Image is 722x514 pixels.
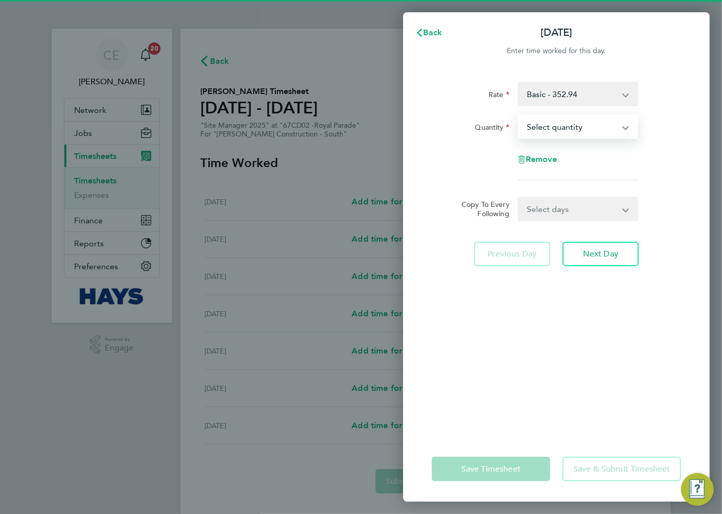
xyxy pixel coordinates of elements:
[583,249,618,259] span: Next Day
[403,45,710,57] div: Enter time worked for this day.
[453,200,509,218] label: Copy To Every Following
[488,90,509,102] label: Rate
[563,242,639,266] button: Next Day
[681,473,714,506] button: Engage Resource Center
[405,22,453,43] button: Back
[475,123,509,135] label: Quantity
[424,28,442,37] span: Back
[526,154,557,164] span: Remove
[518,155,557,163] button: Remove
[541,26,572,40] p: [DATE]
